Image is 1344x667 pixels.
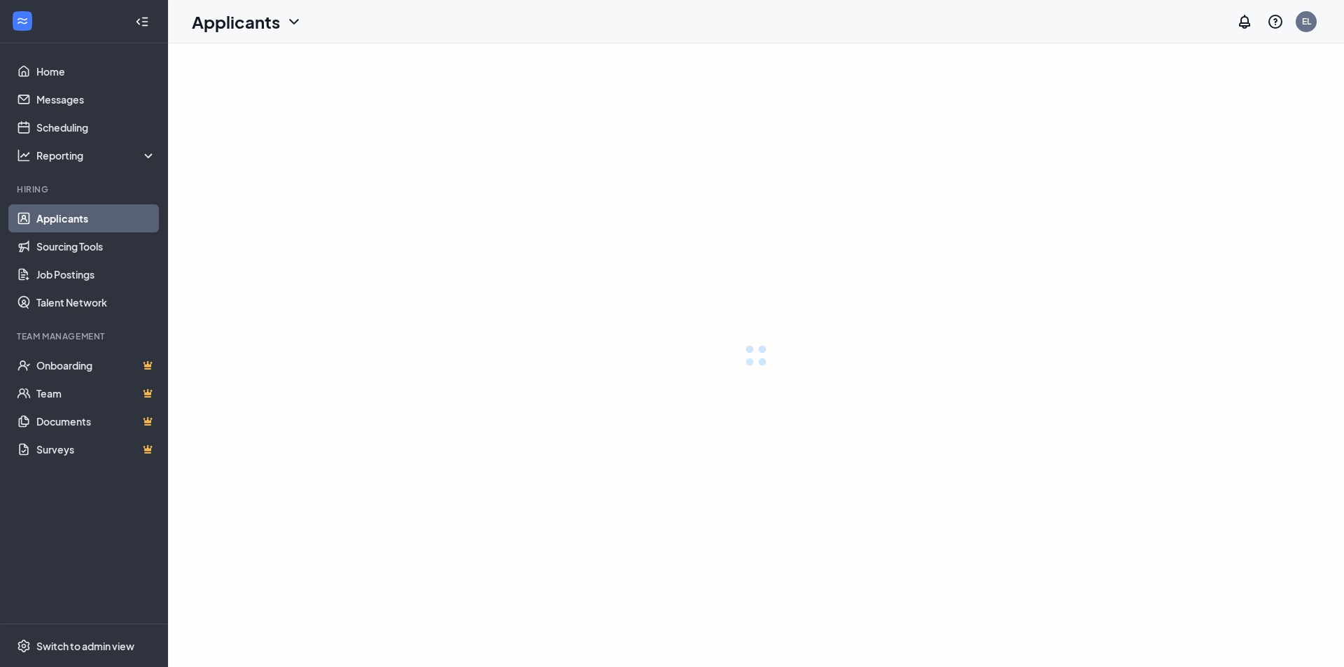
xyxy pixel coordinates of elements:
svg: QuestionInfo [1267,13,1284,30]
a: DocumentsCrown [36,407,156,435]
a: OnboardingCrown [36,351,156,379]
div: Reporting [36,148,157,162]
a: Sourcing Tools [36,232,156,260]
svg: Notifications [1236,13,1253,30]
svg: Collapse [135,15,149,29]
a: Scheduling [36,113,156,141]
svg: ChevronDown [286,13,302,30]
div: EL [1302,15,1311,27]
a: SurveysCrown [36,435,156,463]
svg: WorkstreamLogo [15,14,29,28]
a: TeamCrown [36,379,156,407]
a: Messages [36,85,156,113]
a: Talent Network [36,288,156,316]
div: Hiring [17,183,153,195]
div: Switch to admin view [36,639,134,653]
svg: Analysis [17,148,31,162]
a: Job Postings [36,260,156,288]
a: Applicants [36,204,156,232]
a: Home [36,57,156,85]
h1: Applicants [192,10,280,34]
div: Team Management [17,330,153,342]
svg: Settings [17,639,31,653]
